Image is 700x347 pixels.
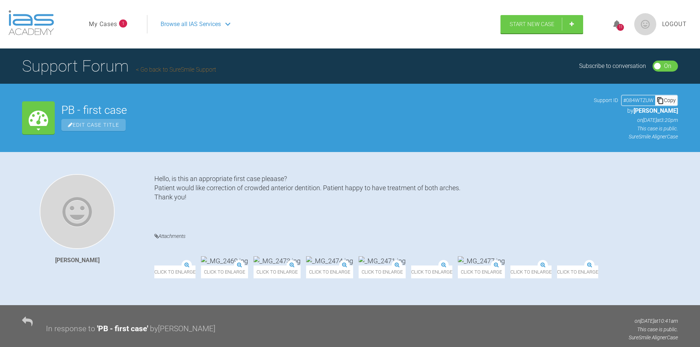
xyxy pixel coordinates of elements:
h4: Attachments [154,232,678,241]
a: Logout [662,19,687,29]
div: [PERSON_NAME] [55,256,100,265]
span: Click to enlarge [458,265,505,278]
div: Subscribe to conversation [579,61,646,71]
span: 1 [119,19,127,28]
img: _MG_2469.jpg [201,256,248,265]
img: profile.png [634,13,656,35]
a: My Cases [89,19,117,29]
img: _MG_2471.jpg [359,256,406,265]
span: Start New Case [510,21,554,28]
span: Click to enlarge [359,265,406,278]
p: SureSmile Aligner Case [594,133,678,141]
img: Zoe Buontempo [40,174,115,249]
span: Click to enlarge [510,265,552,278]
span: Click to enlarge [154,265,195,278]
img: _MG_2473.jpg [254,256,301,265]
div: Hello, is this an appropriate first case pleaase? Patient would like correction of crowded anteri... [154,174,678,221]
span: Click to enlarge [201,265,248,278]
p: by [594,106,678,116]
span: Edit Case Title [61,119,126,131]
span: Click to enlarge [557,265,598,278]
p: SureSmile Aligner Case [629,333,678,341]
div: Copy [655,95,677,105]
div: In response to [46,323,95,335]
span: Click to enlarge [306,265,353,278]
div: # 084WTZUW [622,96,655,104]
div: 11 [617,24,624,31]
span: Click to enlarge [254,265,301,278]
div: by [PERSON_NAME] [150,323,215,335]
span: Browse all IAS Services [161,19,221,29]
h2: PB - first case [61,105,587,116]
a: Go back to SureSmile Support [136,66,216,73]
div: ' PB - first case ' [97,323,148,335]
img: _MG_2477.jpg [458,256,505,265]
span: Click to enlarge [411,265,452,278]
img: logo-light.3e3ef733.png [8,10,54,35]
h1: Support Forum [22,53,216,79]
img: _MG_2474.jpg [306,256,353,265]
span: Support ID [594,96,618,104]
div: On [664,61,671,71]
p: This case is public. [629,325,678,333]
p: on [DATE] at 10:41am [629,317,678,325]
p: This case is public. [594,124,678,133]
span: [PERSON_NAME] [633,107,678,114]
p: on [DATE] at 3:20pm [594,116,678,124]
a: Start New Case [500,15,583,33]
